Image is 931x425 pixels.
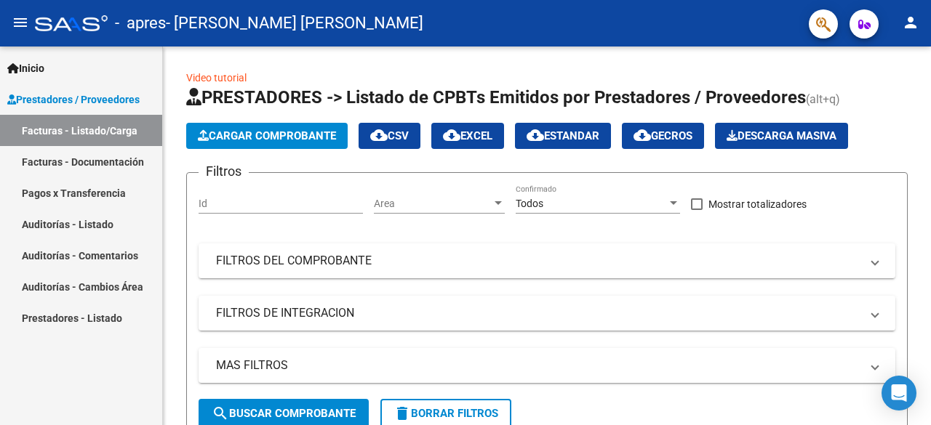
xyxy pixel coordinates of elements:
app-download-masive: Descarga masiva de comprobantes (adjuntos) [715,123,848,149]
span: Descarga Masiva [727,129,836,142]
button: CSV [359,123,420,149]
span: Inicio [7,60,44,76]
h3: Filtros [199,161,249,182]
button: Descarga Masiva [715,123,848,149]
span: Prestadores / Proveedores [7,92,140,108]
span: Gecros [634,129,692,142]
mat-expansion-panel-header: MAS FILTROS [199,348,895,383]
a: Video tutorial [186,72,247,84]
button: Cargar Comprobante [186,123,348,149]
mat-icon: cloud_download [634,126,651,144]
mat-icon: person [902,14,919,31]
span: Mostrar totalizadores [708,195,807,213]
span: Todos [516,198,543,209]
span: - apres [115,7,166,39]
span: (alt+q) [806,92,840,106]
mat-expansion-panel-header: FILTROS DEL COMPROBANTE [199,243,895,278]
mat-expansion-panel-header: FILTROS DE INTEGRACION [199,296,895,331]
mat-panel-title: MAS FILTROS [216,357,860,373]
mat-icon: search [212,405,229,422]
div: Open Intercom Messenger [882,376,916,410]
mat-icon: cloud_download [527,126,544,144]
mat-panel-title: FILTROS DEL COMPROBANTE [216,253,860,269]
span: Borrar Filtros [393,407,498,420]
mat-icon: cloud_download [370,126,388,144]
mat-icon: delete [393,405,411,422]
span: Cargar Comprobante [198,129,336,142]
mat-icon: menu [12,14,29,31]
button: Gecros [622,123,704,149]
span: PRESTADORES -> Listado de CPBTs Emitidos por Prestadores / Proveedores [186,87,806,108]
span: Estandar [527,129,599,142]
button: Estandar [515,123,611,149]
mat-panel-title: FILTROS DE INTEGRACION [216,305,860,321]
button: EXCEL [431,123,504,149]
span: Area [374,198,492,210]
span: - [PERSON_NAME] [PERSON_NAME] [166,7,423,39]
span: CSV [370,129,409,142]
span: Buscar Comprobante [212,407,356,420]
mat-icon: cloud_download [443,126,460,144]
span: EXCEL [443,129,492,142]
